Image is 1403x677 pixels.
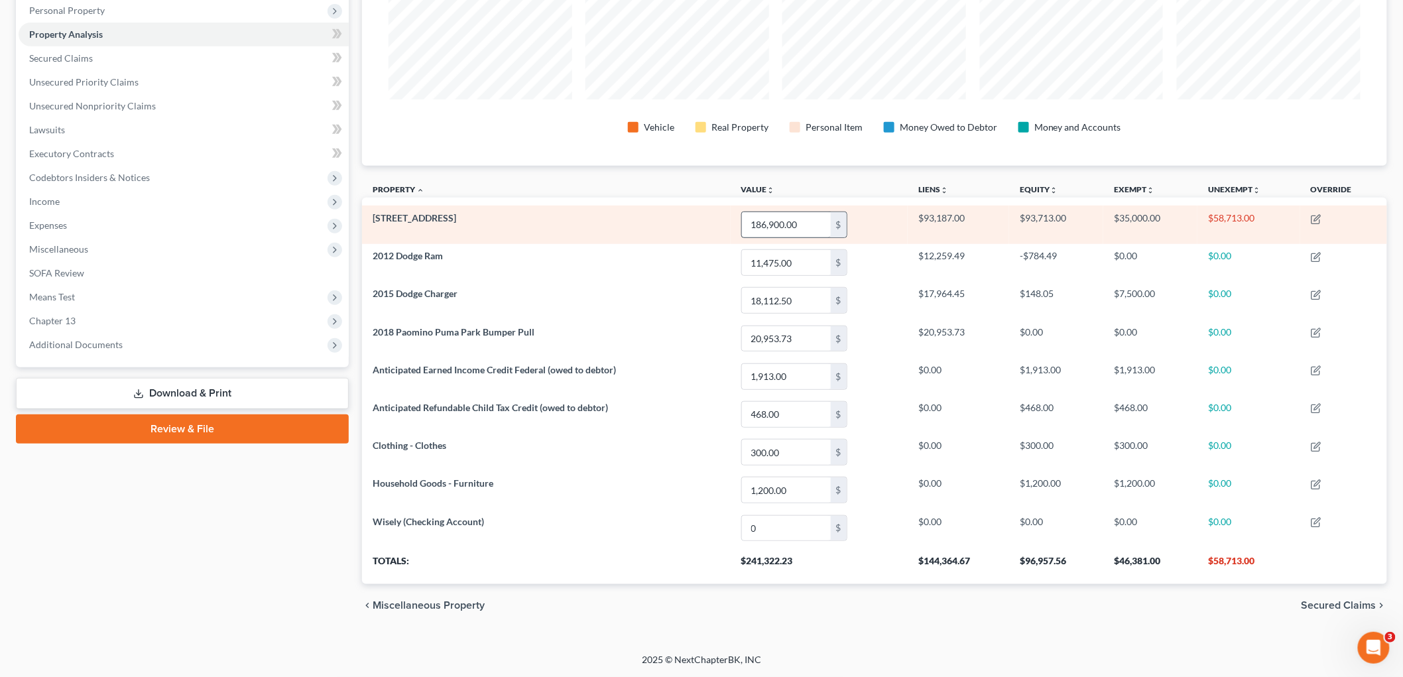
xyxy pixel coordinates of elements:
td: $0.00 [1103,320,1197,357]
td: $0.00 [908,433,1009,471]
div: Real Property [711,121,768,134]
a: Valueunfold_more [741,184,775,194]
td: $20,953.73 [908,320,1009,357]
span: Secured Claims [29,52,93,64]
span: Miscellaneous Property [373,600,485,611]
span: 2015 Dodge Charger [373,288,457,299]
span: Anticipated Refundable Child Tax Credit (owed to debtor) [373,402,608,413]
div: $ [831,516,847,541]
td: $0.00 [908,357,1009,395]
a: Download & Print [16,378,349,409]
td: $35,000.00 [1103,206,1197,243]
button: Secured Claims chevron_right [1302,600,1387,611]
span: Clothing - Clothes [373,440,446,451]
i: unfold_more [1050,186,1058,194]
th: $144,364.67 [908,547,1009,584]
td: $0.00 [908,509,1009,547]
span: Expenses [29,219,67,231]
input: 0.00 [742,477,831,503]
a: Review & File [16,414,349,444]
td: $0.00 [908,395,1009,433]
button: chevron_left Miscellaneous Property [362,600,485,611]
td: $0.00 [908,471,1009,509]
a: Lawsuits [19,118,349,142]
i: unfold_more [767,186,775,194]
span: 2018 Paomino Puma Park Bumper Pull [373,326,534,338]
span: Additional Documents [29,339,123,350]
span: 3 [1385,632,1396,643]
td: $1,200.00 [1009,471,1103,509]
td: $58,713.00 [1197,206,1300,243]
span: Personal Property [29,5,105,16]
td: $12,259.49 [908,244,1009,282]
td: $0.00 [1197,357,1300,395]
td: $93,713.00 [1009,206,1103,243]
div: $ [831,326,847,351]
input: 0.00 [742,516,831,541]
input: 0.00 [742,326,831,351]
a: Unsecured Nonpriority Claims [19,94,349,118]
div: 2025 © NextChapterBK, INC [324,653,1079,677]
input: 0.00 [742,212,831,237]
td: $0.00 [1197,433,1300,471]
span: Means Test [29,291,75,302]
td: $468.00 [1103,395,1197,433]
i: expand_less [416,186,424,194]
span: Chapter 13 [29,315,76,326]
td: $0.00 [1103,509,1197,547]
td: $468.00 [1009,395,1103,433]
td: $300.00 [1103,433,1197,471]
td: $1,913.00 [1009,357,1103,395]
i: unfold_more [1252,186,1260,194]
td: $0.00 [1197,244,1300,282]
th: $96,957.56 [1009,547,1103,584]
td: $7,500.00 [1103,282,1197,320]
a: Property expand_less [373,184,424,194]
td: $0.00 [1197,282,1300,320]
div: $ [831,288,847,313]
td: -$784.49 [1009,244,1103,282]
span: Unsecured Nonpriority Claims [29,100,156,111]
td: $1,200.00 [1103,471,1197,509]
td: $0.00 [1197,471,1300,509]
div: $ [831,212,847,237]
div: Money and Accounts [1034,121,1121,134]
td: $0.00 [1197,320,1300,357]
td: $0.00 [1009,509,1103,547]
td: $0.00 [1197,395,1300,433]
td: $17,964.45 [908,282,1009,320]
div: Money Owed to Debtor [900,121,997,134]
a: Liensunfold_more [918,184,948,194]
a: SOFA Review [19,261,349,285]
td: $148.05 [1009,282,1103,320]
td: $0.00 [1103,244,1197,282]
span: Secured Claims [1302,600,1376,611]
div: $ [831,477,847,503]
i: unfold_more [940,186,948,194]
a: Exemptunfold_more [1114,184,1154,194]
th: $241,322.23 [731,547,908,584]
div: Personal Item [806,121,863,134]
span: Codebtors Insiders & Notices [29,172,150,183]
span: Lawsuits [29,124,65,135]
span: Property Analysis [29,29,103,40]
input: 0.00 [742,250,831,275]
input: 0.00 [742,402,831,427]
iframe: Intercom live chat [1358,632,1390,664]
a: Equityunfold_more [1020,184,1058,194]
th: $58,713.00 [1197,547,1300,584]
div: $ [831,402,847,427]
input: 0.00 [742,288,831,313]
span: Unsecured Priority Claims [29,76,139,88]
th: Totals: [362,547,731,584]
span: Wisely (Checking Account) [373,516,484,527]
div: $ [831,440,847,465]
a: Unexemptunfold_more [1208,184,1260,194]
i: unfold_more [1146,186,1154,194]
span: SOFA Review [29,267,84,278]
span: [STREET_ADDRESS] [373,212,456,223]
span: Anticipated Earned Income Credit Federal (owed to debtor) [373,364,616,375]
td: $1,913.00 [1103,357,1197,395]
td: $0.00 [1009,320,1103,357]
span: Executory Contracts [29,148,114,159]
